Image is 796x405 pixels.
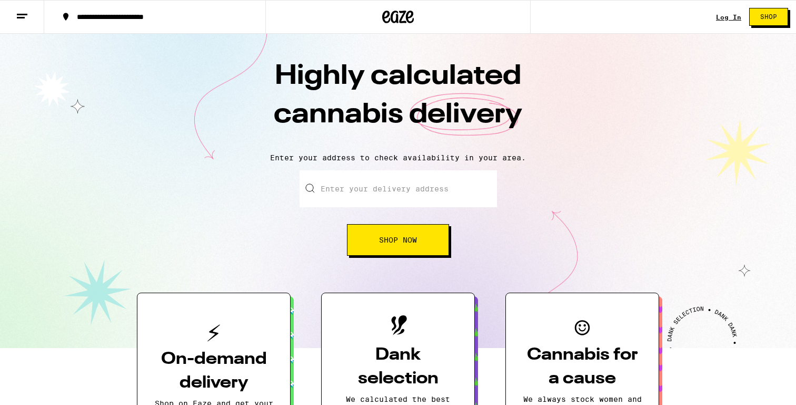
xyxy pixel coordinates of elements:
[716,14,741,21] a: Log In
[523,343,642,391] h3: Cannabis for a cause
[760,14,777,20] span: Shop
[347,224,449,256] button: Shop Now
[300,170,497,207] input: Enter your delivery address
[339,343,457,391] h3: Dank selection
[154,348,273,395] h3: On-demand delivery
[214,57,582,145] h1: Highly calculated cannabis delivery
[11,153,785,162] p: Enter your address to check availability in your area.
[749,8,788,26] button: Shop
[741,8,796,26] a: Shop
[379,236,417,244] span: Shop Now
